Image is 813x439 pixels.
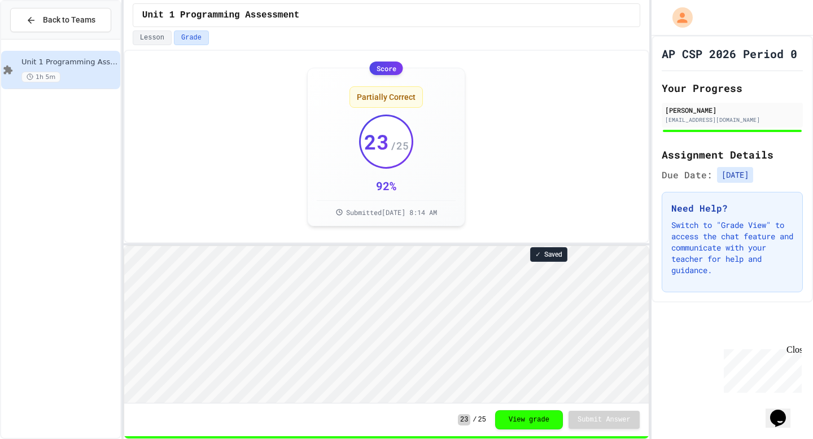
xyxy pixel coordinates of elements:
span: ✓ [535,250,541,259]
button: Lesson [133,30,172,45]
span: 23 [364,130,389,153]
span: / 25 [390,138,409,153]
span: 25 [478,415,486,424]
span: 1h 5m [21,72,60,82]
span: Unit 1 Programming Assessment [142,8,299,22]
span: Due Date: [662,168,713,182]
h1: AP CSP 2026 Period 0 [662,46,797,62]
span: Submit Answer [578,415,631,424]
iframe: Snap! Programming Environment [124,246,649,403]
h2: Your Progress [662,80,803,96]
div: Score [370,62,403,75]
span: Partially Correct [357,91,416,103]
span: [DATE] [717,167,753,183]
h2: Assignment Details [662,147,803,163]
span: Back to Teams [43,14,95,26]
span: Saved [544,250,562,259]
button: Grade [174,30,209,45]
button: Submit Answer [569,411,640,429]
iframe: chat widget [766,394,802,428]
div: 92 % [376,178,396,194]
span: / [473,415,477,424]
button: Back to Teams [10,8,111,32]
div: [PERSON_NAME] [665,105,799,115]
iframe: chat widget [719,345,802,393]
div: Chat with us now!Close [5,5,78,72]
button: View grade [495,410,563,429]
span: Unit 1 Programming Assessment [21,58,118,67]
span: Submitted [DATE] 8:14 AM [346,208,437,217]
span: 23 [458,414,470,425]
div: My Account [661,5,696,30]
p: Switch to "Grade View" to access the chat feature and communicate with your teacher for help and ... [671,219,793,276]
div: [EMAIL_ADDRESS][DOMAIN_NAME] [665,116,799,124]
h3: Need Help? [671,201,793,215]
